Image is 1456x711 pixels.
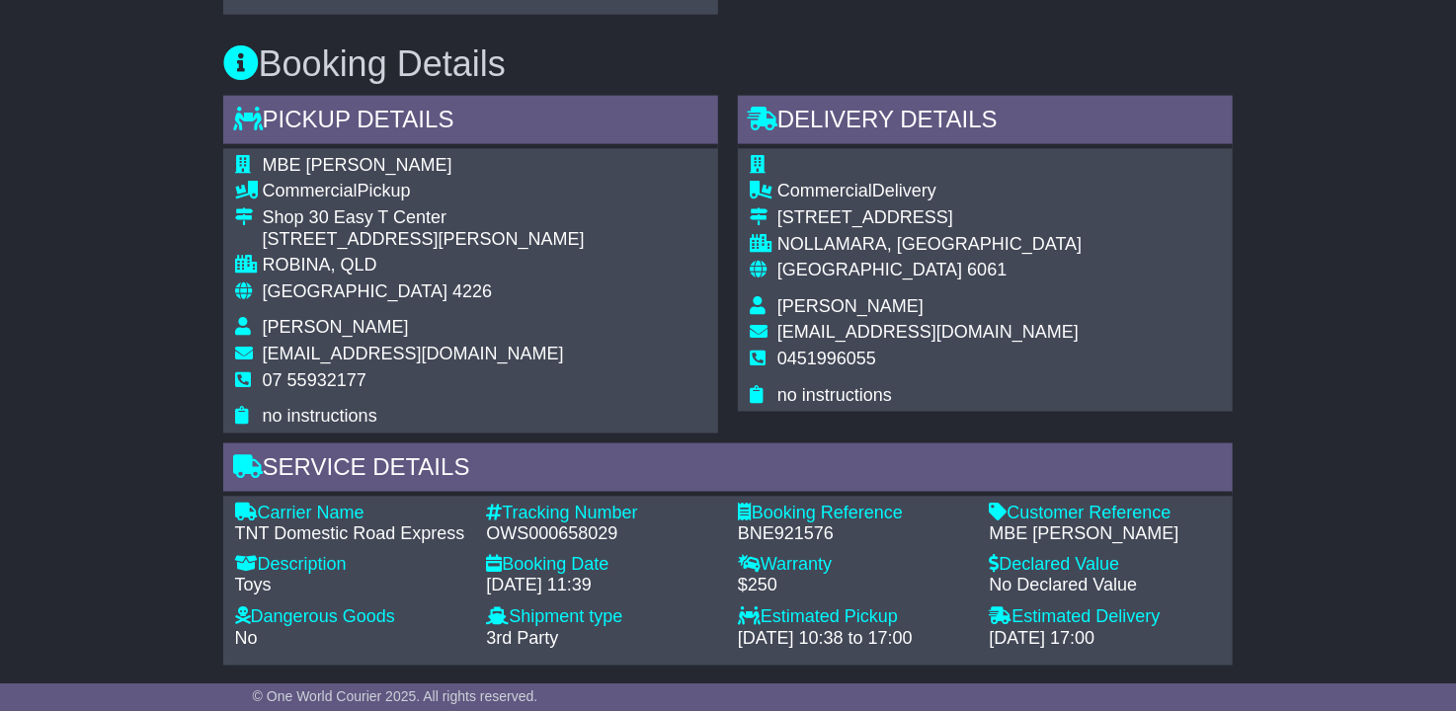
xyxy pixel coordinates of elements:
span: 3rd Party [486,629,558,649]
div: Customer Reference [990,503,1222,524]
span: no instructions [263,406,377,426]
div: [DATE] 10:38 to 17:00 [738,629,970,651]
span: 0451996055 [777,349,876,368]
span: [PERSON_NAME] [263,317,409,337]
div: Delivery Details [738,96,1233,149]
div: NOLLAMARA, [GEOGRAPHIC_DATA] [777,234,1082,256]
div: Pickup [263,181,585,202]
div: No Declared Value [990,576,1222,597]
div: Estimated Delivery [990,607,1222,629]
span: no instructions [777,385,892,405]
span: [EMAIL_ADDRESS][DOMAIN_NAME] [263,344,564,363]
div: Service Details [223,443,1234,497]
span: Commercial [777,181,872,200]
div: Carrier Name [235,503,467,524]
div: $250 [738,576,970,597]
span: 6061 [967,260,1007,279]
div: [DATE] 11:39 [486,576,718,597]
div: [STREET_ADDRESS] [777,207,1082,229]
div: MBE [PERSON_NAME] [990,523,1222,545]
span: No [235,629,258,649]
div: Declared Value [990,555,1222,577]
span: [GEOGRAPHIC_DATA] [263,281,447,301]
div: OWS000658029 [486,523,718,545]
div: Toys [235,576,467,597]
span: [EMAIL_ADDRESS][DOMAIN_NAME] [777,322,1079,342]
span: [PERSON_NAME] [777,296,924,316]
div: Shop 30 Easy T Center [263,207,585,229]
div: Dangerous Goods [235,607,467,629]
span: Commercial [263,181,358,200]
div: Warranty [738,555,970,577]
div: Tracking Number [486,503,718,524]
div: BNE921576 [738,523,970,545]
div: Description [235,555,467,577]
div: Estimated Pickup [738,607,970,629]
div: TNT Domestic Road Express [235,523,467,545]
span: MBE [PERSON_NAME] [263,155,452,175]
h3: Booking Details [223,44,1234,84]
span: © One World Courier 2025. All rights reserved. [253,688,538,704]
span: 07 55932177 [263,370,366,390]
span: [GEOGRAPHIC_DATA] [777,260,962,279]
div: [DATE] 17:00 [990,629,1222,651]
div: Booking Date [486,555,718,577]
div: Booking Reference [738,503,970,524]
div: Shipment type [486,607,718,629]
span: 4226 [452,281,492,301]
div: Delivery [777,181,1082,202]
div: [STREET_ADDRESS][PERSON_NAME] [263,229,585,251]
div: Pickup Details [223,96,718,149]
div: ROBINA, QLD [263,255,585,276]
